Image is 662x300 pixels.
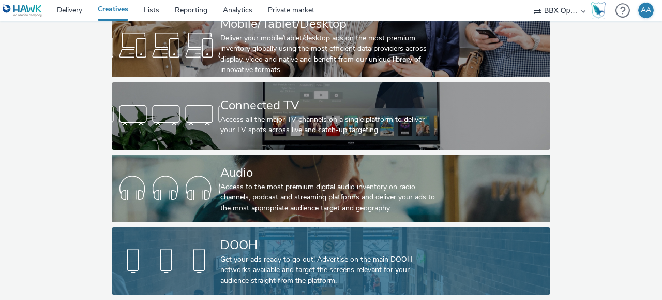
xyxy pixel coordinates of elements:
div: Get your ads ready to go out! Advertise on the main DOOH networks available and target the screen... [220,254,438,286]
div: Access to the most premium digital audio inventory on radio channels, podcast and streaming platf... [220,182,438,213]
a: Mobile/Tablet/DesktopDeliver your mobile/tablet/desktop ads on the most premium inventory globall... [112,10,551,77]
a: Connected TVAccess all the major TV channels on a single platform to deliver your TV spots across... [112,82,551,150]
div: DOOH [220,236,438,254]
a: DOOHGet your ads ready to go out! Advertise on the main DOOH networks available and target the sc... [112,227,551,295]
div: Access all the major TV channels on a single platform to deliver your TV spots across live and ca... [220,115,438,136]
a: AudioAccess to the most premium digital audio inventory on radio channels, podcast and streaming ... [112,155,551,222]
div: AA [641,3,651,18]
div: Mobile/Tablet/Desktop [220,15,438,33]
div: Deliver your mobile/tablet/desktop ads on the most premium inventory globally using the most effi... [220,33,438,76]
a: Hawk Academy [591,2,610,19]
div: Connected TV [220,96,438,115]
img: undefined Logo [3,4,42,17]
div: Audio [220,164,438,182]
img: Hawk Academy [591,2,606,19]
